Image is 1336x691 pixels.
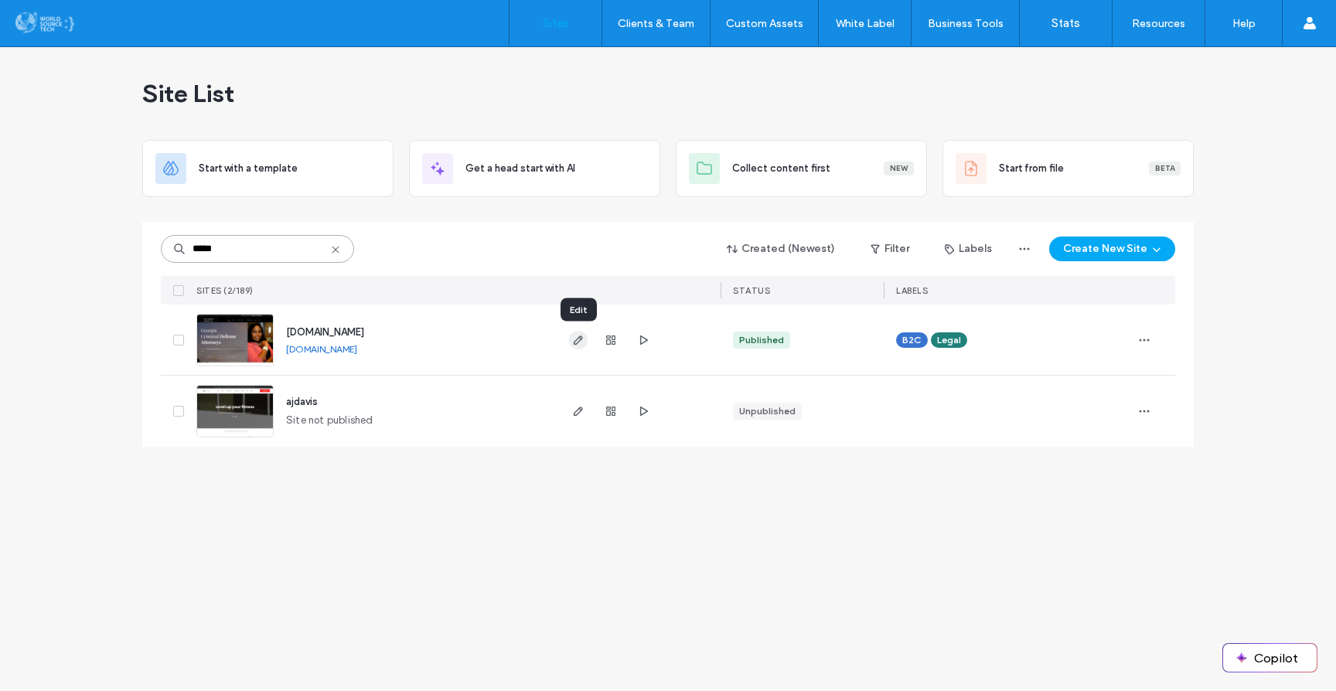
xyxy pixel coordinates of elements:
a: ajdavis [286,396,318,407]
span: Start from file [999,161,1064,176]
span: B2C [902,333,922,347]
button: Filter [855,237,925,261]
label: White Label [836,17,895,30]
label: Help [1232,17,1256,30]
span: Get a head start with AI [465,161,575,176]
div: Start from fileBeta [942,140,1194,197]
div: Unpublished [739,404,796,418]
label: Business Tools [928,17,1004,30]
button: Created (Newest) [714,237,849,261]
span: SITES (2/189) [196,285,254,296]
button: Labels [931,237,1006,261]
span: Legal [937,333,961,347]
span: STATUS [733,285,770,296]
span: Site List [142,78,234,109]
label: Resources [1132,17,1185,30]
label: Clients & Team [618,17,694,30]
div: Collect content firstNew [676,140,927,197]
label: Stats [1051,16,1080,30]
div: Beta [1149,162,1181,175]
span: LABELS [896,285,928,296]
label: Custom Assets [726,17,803,30]
span: Help [36,11,67,25]
span: Site not published [286,413,373,428]
span: Start with a template [199,161,298,176]
button: Create New Site [1049,237,1175,261]
button: Copilot [1223,644,1317,672]
a: [DOMAIN_NAME] [286,326,364,338]
div: New [884,162,914,175]
a: [DOMAIN_NAME] [286,343,357,355]
div: Get a head start with AI [409,140,660,197]
label: Sites [543,16,569,30]
div: Published [739,333,784,347]
span: Collect content first [732,161,830,176]
div: Start with a template [142,140,394,197]
div: Edit [561,298,597,322]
